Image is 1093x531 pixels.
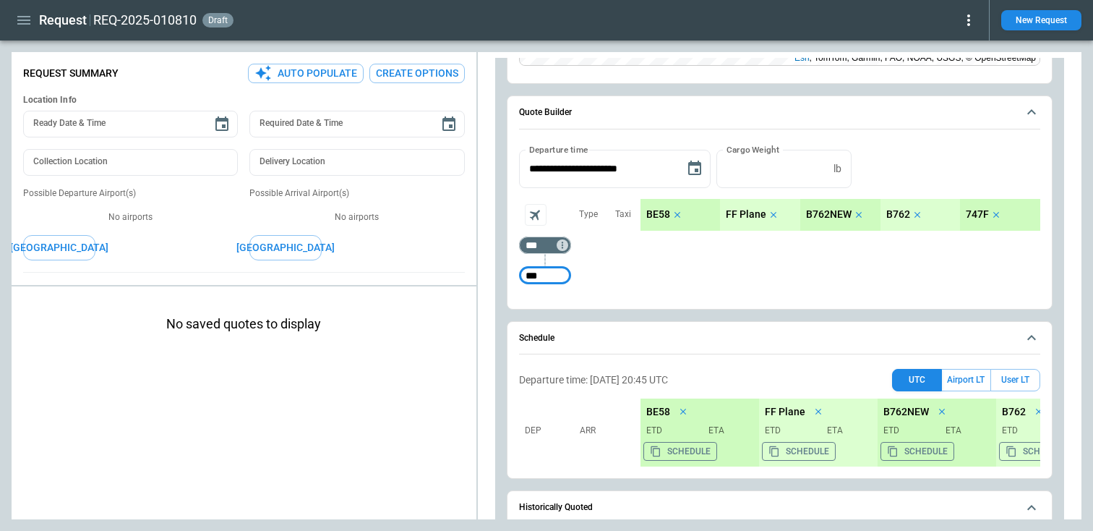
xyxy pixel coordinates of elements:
button: Choose date, selected date is Sep 17, 2025 [680,154,709,183]
p: ETA [940,425,990,437]
p: Arr [580,425,630,437]
button: UTC [892,369,942,391]
button: New Request [1001,10,1081,30]
button: Choose date [434,110,463,139]
p: B762NEW [806,208,852,221]
div: scrollable content [640,199,1040,231]
p: BE58 [646,406,670,418]
button: Airport LT [942,369,990,391]
p: ETD [646,425,697,437]
label: Cargo Weight [726,143,779,156]
a: Esri [794,53,810,63]
div: Too short [519,237,571,254]
button: User LT [990,369,1040,391]
p: 747F [966,208,989,221]
button: Choose date [207,110,236,139]
span: Aircraft selection [525,204,546,226]
p: ETA [821,425,872,437]
label: Departure time [529,143,588,156]
p: No airports [249,211,464,224]
p: Possible Departure Airport(s) [23,187,238,200]
p: Type [579,208,598,221]
p: FF Plane [726,208,766,221]
p: ETA [703,425,753,437]
p: BE58 [646,208,670,221]
p: B762NEW [883,406,929,418]
button: Quote Builder [519,96,1040,129]
p: B762 [886,208,910,221]
div: Too short [519,267,571,284]
h6: Schedule [519,334,554,343]
p: Possible Arrival Airport(s) [249,187,464,200]
button: [GEOGRAPHIC_DATA] [249,235,322,260]
p: Dep [525,425,575,437]
div: scrollable content [640,399,1040,467]
div: , TomTom, Garmin, FAO, NOAA, USGS, © OpenStreetMap [794,51,1036,65]
h6: Historically Quoted [519,503,593,512]
p: No airports [23,211,238,224]
p: B762 [1002,406,1026,418]
div: Schedule [519,363,1040,472]
button: Copy the aircraft schedule to your clipboard [643,442,717,461]
div: Quote Builder [519,150,1040,292]
p: FF Plane [765,406,805,418]
h6: Quote Builder [519,108,572,117]
h2: REQ-2025-010810 [93,12,197,29]
span: draft [205,15,231,25]
h6: Location Info [23,95,465,106]
p: Departure time: [DATE] 20:45 UTC [519,374,668,386]
button: Historically Quoted [519,491,1040,524]
button: Create Options [369,64,465,83]
button: Copy the aircraft schedule to your clipboard [762,442,836,461]
p: ETD [883,425,934,437]
p: Request Summary [23,67,119,80]
button: [GEOGRAPHIC_DATA] [23,235,95,260]
p: Taxi [615,208,631,221]
button: Schedule [519,322,1040,355]
h1: Request [39,12,87,29]
button: Auto Populate [248,64,364,83]
h6: Cargo Details [23,284,465,295]
p: ETD [765,425,815,437]
p: ETD [1002,425,1053,437]
h2: No saved quotes to display [12,292,476,356]
button: Copy the aircraft schedule to your clipboard [880,442,954,461]
p: lb [833,163,841,175]
button: Copy the aircraft schedule to your clipboard [999,442,1073,461]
